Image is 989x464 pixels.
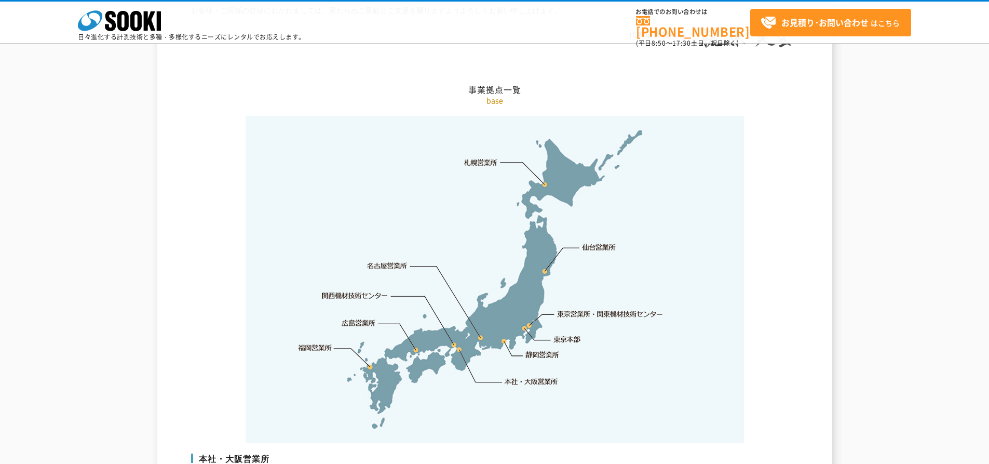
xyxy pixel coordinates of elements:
span: (平日 ～ 土日、祝日除く) [636,38,739,48]
span: 17:30 [672,38,691,48]
a: 札幌営業所 [464,157,498,167]
a: 広島営業所 [342,317,376,328]
img: 事業拠点一覧 [246,116,744,443]
a: [PHONE_NUMBER] [636,16,750,37]
p: 日々進化する計測技術と多種・多様化するニーズにレンタルでお応えします。 [78,34,305,40]
a: 仙台営業所 [582,242,616,253]
a: 名古屋営業所 [367,261,408,271]
a: 福岡営業所 [298,342,332,353]
a: 本社・大阪営業所 [504,376,558,387]
span: お電話でのお問い合わせは [636,9,750,15]
a: 東京本部 [554,335,581,345]
a: 関西機材技術センター [322,290,388,301]
a: お見積り･お問い合わせはこちら [750,9,911,36]
p: base [191,95,798,106]
span: はこちら [761,15,900,31]
a: 東京営業所・関東機材技術センター [558,309,664,319]
strong: お見積り･お問い合わせ [781,16,869,29]
a: 静岡営業所 [525,350,559,360]
span: 8:50 [652,38,666,48]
